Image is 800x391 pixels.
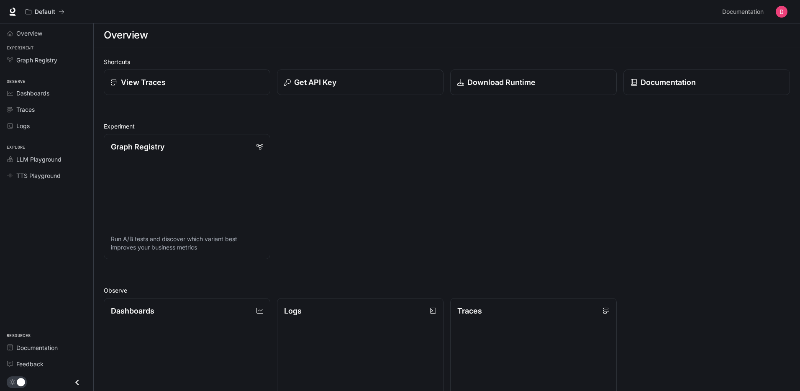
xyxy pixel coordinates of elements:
[3,86,90,100] a: Dashboards
[277,69,444,95] button: Get API Key
[773,3,790,20] button: User avatar
[111,141,164,152] p: Graph Registry
[457,305,482,316] p: Traces
[3,118,90,133] a: Logs
[35,8,55,15] p: Default
[294,77,336,88] p: Get API Key
[3,168,90,183] a: TTS Playground
[3,53,90,67] a: Graph Registry
[104,69,270,95] a: View Traces
[121,77,166,88] p: View Traces
[104,286,790,295] h2: Observe
[3,152,90,167] a: LLM Playground
[111,305,154,316] p: Dashboards
[22,3,68,20] button: All workspaces
[284,305,302,316] p: Logs
[776,6,787,18] img: User avatar
[3,102,90,117] a: Traces
[111,235,263,252] p: Run A/B tests and discover which variant best improves your business metrics
[16,105,35,114] span: Traces
[16,155,62,164] span: LLM Playground
[722,7,764,17] span: Documentation
[16,360,44,368] span: Feedback
[3,340,90,355] a: Documentation
[467,77,536,88] p: Download Runtime
[16,89,49,98] span: Dashboards
[104,27,148,44] h1: Overview
[450,69,617,95] a: Download Runtime
[17,377,25,386] span: Dark mode toggle
[104,122,790,131] h2: Experiment
[16,343,58,352] span: Documentation
[623,69,790,95] a: Documentation
[68,374,87,391] button: Close drawer
[16,121,30,130] span: Logs
[104,57,790,66] h2: Shortcuts
[16,171,61,180] span: TTS Playground
[641,77,696,88] p: Documentation
[719,3,770,20] a: Documentation
[16,56,57,64] span: Graph Registry
[3,357,90,371] a: Feedback
[3,26,90,41] a: Overview
[16,29,42,38] span: Overview
[104,134,270,259] a: Graph RegistryRun A/B tests and discover which variant best improves your business metrics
